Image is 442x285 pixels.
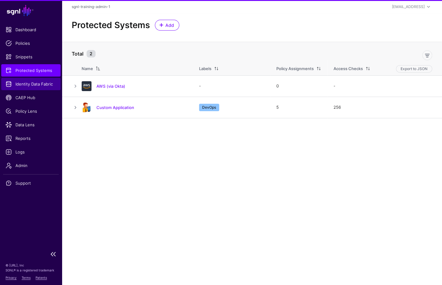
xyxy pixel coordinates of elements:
[1,159,61,172] a: Admin
[6,81,56,87] span: Identity Data Fabric
[22,276,31,279] a: Terms
[199,66,211,72] div: Labels
[6,162,56,169] span: Admin
[6,263,56,268] p: © [URL], Inc
[6,268,56,273] p: SGNL® is a registered trademark
[1,132,61,145] a: Reports
[270,76,327,97] td: 0
[82,66,93,72] div: Name
[87,50,96,57] small: 2
[155,20,179,31] a: Add
[36,276,47,279] a: Patents
[6,67,56,73] span: Protected Systems
[165,22,175,28] span: Add
[6,40,56,46] span: Policies
[334,66,363,72] div: Access Checks
[82,103,91,112] img: svg+xml;base64,PHN2ZyB3aWR0aD0iOTgiIGhlaWdodD0iMTIyIiB2aWV3Qm94PSIwIDAgOTggMTIyIiBmaWxsPSJub25lIi...
[1,23,61,36] a: Dashboard
[4,4,58,17] a: SGNL
[6,180,56,186] span: Support
[193,76,270,97] td: -
[1,91,61,104] a: CAEP Hub
[72,51,83,57] strong: Total
[392,4,425,10] div: [EMAIL_ADDRESS]
[1,119,61,131] a: Data Lens
[334,83,432,89] div: -
[6,27,56,33] span: Dashboard
[1,37,61,49] a: Policies
[199,104,219,111] span: DevOps
[72,20,150,30] h2: Protected Systems
[6,122,56,128] span: Data Lens
[82,81,91,91] img: svg+xml;base64,PHN2ZyB3aWR0aD0iNjQiIGhlaWdodD0iNjQiIHZpZXdCb3g9IjAgMCA2NCA2NCIgZmlsbD0ibm9uZSIgeG...
[6,94,56,101] span: CAEP Hub
[1,64,61,77] a: Protected Systems
[396,65,432,73] button: Export to JSON
[6,276,17,279] a: Privacy
[96,84,125,89] a: AWS (via Okta)
[96,105,134,110] a: Custom Application
[6,54,56,60] span: Snippets
[276,66,314,72] div: Policy Assignments
[270,97,327,118] td: 5
[1,146,61,158] a: Logs
[6,135,56,141] span: Reports
[334,104,432,111] div: 256
[6,108,56,114] span: Policy Lens
[6,149,56,155] span: Logs
[1,78,61,90] a: Identity Data Fabric
[1,51,61,63] a: Snippets
[1,105,61,117] a: Policy Lens
[72,4,110,9] a: sgnl-training-admin-1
